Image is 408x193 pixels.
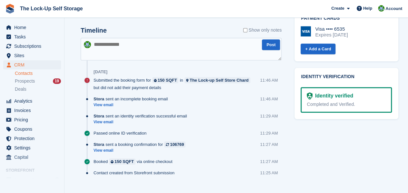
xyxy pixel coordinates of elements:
a: + Add a Card [301,44,335,54]
h2: Timeline [81,27,107,34]
div: Expires [DATE] [315,32,348,38]
div: Contact created from Storefront submission [94,170,178,176]
div: sent an incomplete booking email [94,96,171,102]
span: Account [385,5,402,12]
span: CRM [14,60,53,69]
span: Home [14,23,53,32]
div: 11:27 AM [260,158,278,165]
h2: Identity verification [301,74,392,79]
span: Prospects [15,78,35,84]
span: Invoices [14,106,53,115]
span: Booking Portal [14,175,53,184]
a: menu [3,51,61,60]
a: Deals [15,86,61,93]
span: Sites [14,51,53,60]
img: stora-icon-8386f47178a22dfd0bd8f6a31ec36ba5ce8667c1dd55bd0f319d3a0aa187defe.svg [5,4,15,14]
div: 11:25 AM [260,170,278,176]
span: Analytics [14,96,53,106]
a: menu [3,23,61,32]
a: Preview store [53,176,61,184]
a: menu [3,96,61,106]
span: Storefront [6,167,64,174]
div: 11:29 AM [260,113,278,119]
a: Prospects 19 [15,78,61,85]
div: 150 SQFT [158,77,177,83]
label: Show only notes [243,27,282,34]
div: sent an identity verification successful email [94,113,190,119]
h2: Payment cards [301,16,392,21]
div: Completed and Verified. [307,101,386,108]
button: Post [262,39,280,50]
input: Show only notes [243,27,247,34]
a: Contacts [15,70,61,76]
span: Tasks [14,32,53,41]
a: menu [3,32,61,41]
span: Subscriptions [14,42,53,51]
a: View email [94,102,171,108]
span: Help [363,5,372,12]
a: menu [3,175,61,184]
span: Deals [15,86,26,92]
span: Coupons [14,125,53,134]
div: Visa •••• 6535 [315,26,348,32]
a: menu [3,134,61,143]
div: The Lock-up Self Store Chard [190,77,249,83]
a: 150 SQFT [109,158,135,165]
div: sent a booking confirmation for [94,141,189,147]
div: 150 SQFT [114,158,134,165]
a: 150 SQFT [152,77,179,83]
div: 11:46 AM [260,77,278,83]
a: menu [3,143,61,152]
a: The Lock-up Self Store Chard [184,77,250,83]
a: menu [3,42,61,51]
img: Andrew Beer [378,5,384,12]
div: 19 [53,78,61,84]
span: Capital [14,153,53,162]
a: menu [3,153,61,162]
div: Booked via online checkout [94,158,175,165]
div: Identity verified [313,92,353,100]
a: menu [3,125,61,134]
span: Stora [94,113,104,119]
span: Create [331,5,344,12]
span: Pricing [14,115,53,124]
img: Identity Verification Ready [307,92,312,99]
a: menu [3,115,61,124]
a: The Lock-Up Self Storage [17,3,85,14]
a: View email [94,148,189,153]
a: menu [3,60,61,69]
span: Protection [14,134,53,143]
a: View email [94,119,190,125]
div: [DATE] [94,69,107,75]
a: menu [3,106,61,115]
div: 11:46 AM [260,96,278,102]
div: 11:27 AM [260,141,278,147]
a: 106769 [164,141,185,147]
div: 11:29 AM [260,130,278,136]
div: Submitted the booking form for in but did not add their payment details [94,77,260,91]
span: Settings [14,143,53,152]
div: 106769 [170,141,184,147]
img: Andrew Beer [84,41,91,48]
div: Passed online ID verification [94,130,150,136]
span: Stora [94,141,104,147]
img: Visa Logo [301,26,311,36]
span: Stora [94,96,104,102]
